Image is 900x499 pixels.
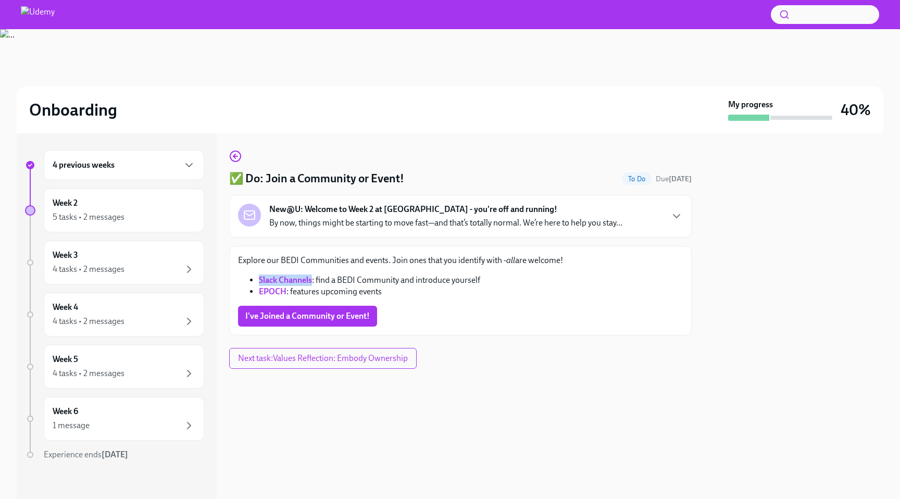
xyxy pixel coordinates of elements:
p: Explore our BEDI Communities and events. Join ones that you identify with - are welcome! [238,255,683,266]
span: Experience ends [44,450,128,459]
span: Next task : Values Reflection: Embody Ownership [238,353,408,364]
li: : find a BEDI Community and introduce yourself [259,275,683,286]
a: Week 44 tasks • 2 messages [25,293,204,336]
strong: New@U: Welcome to Week 2 at [GEOGRAPHIC_DATA] - you're off and running! [269,204,557,215]
div: 5 tasks • 2 messages [53,211,124,223]
h6: Week 4 [53,302,78,313]
a: Slack Channels [259,275,312,285]
span: To Do [622,175,652,183]
div: 4 tasks • 2 messages [53,316,124,327]
h4: ✅ Do: Join a Community or Event! [229,171,404,186]
div: 4 tasks • 2 messages [53,368,124,379]
a: Week 34 tasks • 2 messages [25,241,204,284]
strong: [DATE] [102,450,128,459]
h6: Week 6 [53,406,78,417]
h2: Onboarding [29,99,117,120]
h6: Week 3 [53,250,78,261]
strong: [DATE] [669,174,692,183]
h3: 40% [841,101,871,119]
img: Udemy [21,6,55,23]
span: September 20th, 2025 10:00 [656,174,692,184]
h6: 4 previous weeks [53,159,115,171]
p: By now, things might be starting to move fast—and that’s totally normal. We’re here to help you s... [269,217,622,229]
a: Week 61 message [25,397,204,441]
span: Due [656,174,692,183]
h6: Week 2 [53,197,78,209]
h6: Week 5 [53,354,78,365]
a: Week 25 tasks • 2 messages [25,189,204,232]
div: 4 previous weeks [44,150,204,180]
button: Next task:Values Reflection: Embody Ownership [229,348,417,369]
li: : features upcoming events [259,286,683,297]
em: all [506,255,515,265]
strong: My progress [728,99,773,110]
a: EPOCH [259,286,286,296]
div: 1 message [53,420,90,431]
span: I've Joined a Community or Event! [245,311,370,321]
div: 4 tasks • 2 messages [53,264,124,275]
button: I've Joined a Community or Event! [238,306,377,327]
a: Week 54 tasks • 2 messages [25,345,204,389]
